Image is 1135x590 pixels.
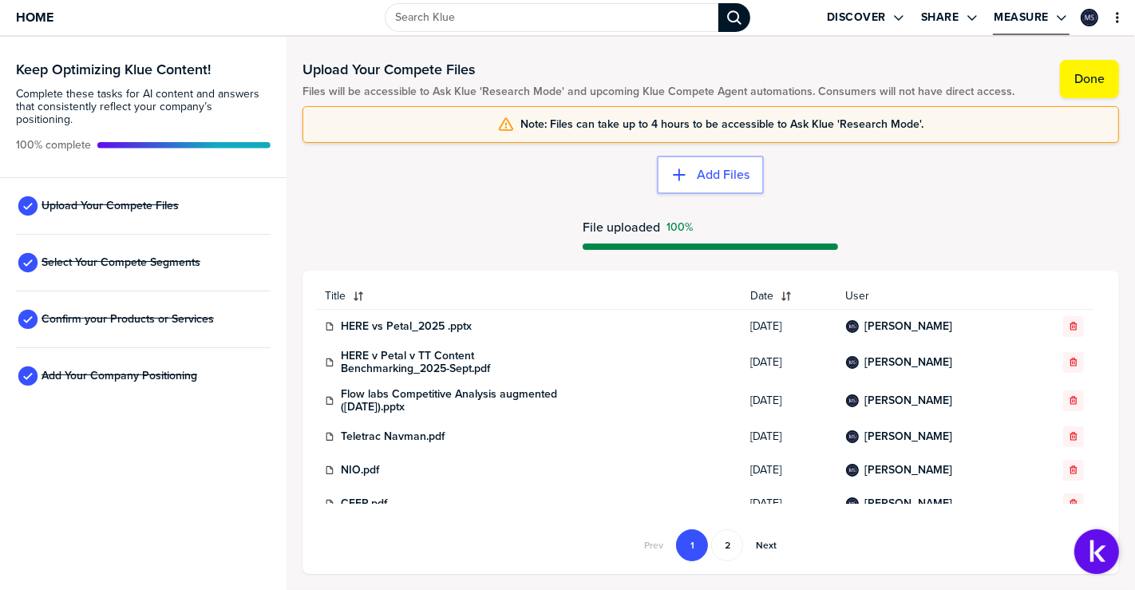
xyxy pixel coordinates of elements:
span: Date [750,290,773,303]
a: CEER.pdf [341,497,387,510]
label: Share [921,10,959,25]
h1: Upload Your Compete Files [303,60,1014,79]
a: HERE v Petal v TT Content Benchmarking_2025-Sept.pdf [341,350,580,375]
span: Home [16,10,53,24]
h3: Keep Optimizing Klue Content! [16,62,271,77]
label: Done [1074,71,1105,87]
a: [PERSON_NAME] [865,320,953,333]
div: Marta Sobieraj [1081,9,1098,26]
a: Edit Profile [1079,7,1100,28]
span: Confirm your Products or Services [42,313,214,326]
button: Add Files [657,156,764,194]
span: [DATE] [750,430,826,443]
a: HERE vs Petal_2025 .pptx [341,320,472,333]
a: [PERSON_NAME] [865,497,953,510]
img: 5d4db0085ffa0daa00f06a3fc5abb92c-sml.png [1082,10,1097,25]
img: 5d4db0085ffa0daa00f06a3fc5abb92c-sml.png [848,499,857,509]
span: [DATE] [750,320,826,333]
button: Go to page 2 [711,529,743,561]
img: 5d4db0085ffa0daa00f06a3fc5abb92c-sml.png [848,322,857,331]
span: User [846,290,1022,303]
div: Marta Sobieraj [846,356,859,369]
div: Marta Sobieraj [846,464,859,477]
a: [PERSON_NAME] [865,464,953,477]
img: 5d4db0085ffa0daa00f06a3fc5abb92c-sml.png [848,396,857,406]
button: Go to previous page [635,529,673,561]
a: [PERSON_NAME] [865,394,953,407]
label: Measure [995,10,1050,25]
a: Teletrac Navman.pdf [341,430,445,443]
div: Marta Sobieraj [846,430,859,443]
a: NIO.pdf [341,464,379,477]
span: [DATE] [750,394,826,407]
div: Search Klue [718,3,750,32]
a: Flow labs Competitive Analysis augmented ([DATE]).pptx [341,388,580,414]
img: 5d4db0085ffa0daa00f06a3fc5abb92c-sml.png [848,358,857,367]
input: Search Klue [385,3,718,32]
button: Go to next page [746,529,786,561]
span: Success [666,221,693,234]
span: Title [325,290,346,303]
button: Title [315,283,741,309]
button: Date [741,283,836,309]
span: Complete these tasks for AI content and answers that consistently reflect your company’s position... [16,88,271,126]
button: Done [1060,60,1119,98]
span: Add Your Company Positioning [42,370,197,382]
a: [PERSON_NAME] [865,356,953,369]
span: [DATE] [750,356,826,369]
a: [PERSON_NAME] [865,430,953,443]
span: Upload Your Compete Files [42,200,179,212]
img: 5d4db0085ffa0daa00f06a3fc5abb92c-sml.png [848,432,857,442]
span: Active [16,139,91,152]
span: Files will be accessible to Ask Klue 'Research Mode' and upcoming Klue Compete Agent automations.... [303,85,1014,98]
label: Add Files [697,167,749,183]
img: 5d4db0085ffa0daa00f06a3fc5abb92c-sml.png [848,465,857,475]
label: Discover [827,10,886,25]
nav: Pagination Navigation [633,529,788,561]
div: Marta Sobieraj [846,320,859,333]
span: File uploaded [583,220,660,234]
span: [DATE] [750,497,826,510]
div: Marta Sobieraj [846,497,859,510]
span: Note: Files can take up to 4 hours to be accessible to Ask Klue 'Research Mode'. [520,118,923,131]
button: Open Support Center [1074,529,1119,574]
div: Marta Sobieraj [846,394,859,407]
span: [DATE] [750,464,826,477]
span: Select Your Compete Segments [42,256,200,269]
